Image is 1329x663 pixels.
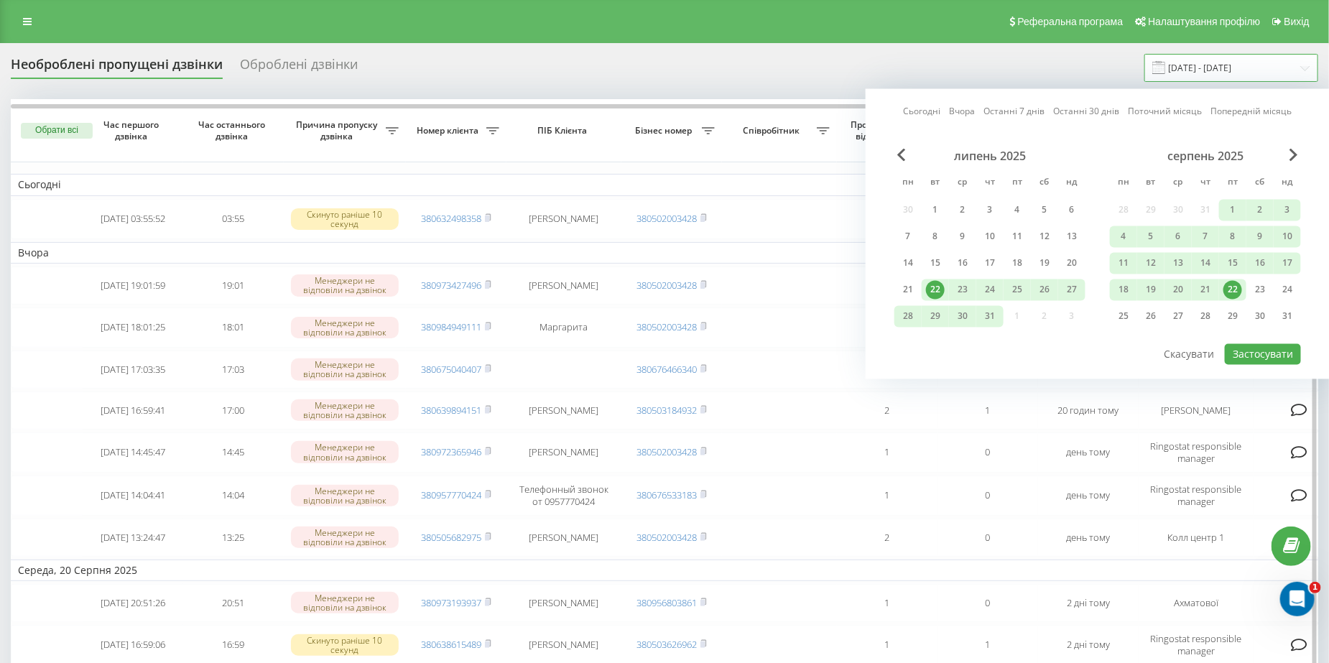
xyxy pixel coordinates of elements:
[1278,307,1297,326] div: 31
[1219,253,1246,274] div: пт 15 серп 2025 р.
[1062,254,1081,273] div: 20
[291,527,399,548] div: Менеджери не відповіли на дзвінок
[1210,104,1292,118] a: Попередній місяць
[421,531,481,544] a: 380505682975
[421,279,481,292] a: 380973427496
[976,200,1004,221] div: чт 3 лип 2025 р.
[837,519,937,557] td: 2
[1164,253,1192,274] div: ср 13 серп 2025 р.
[1139,519,1254,557] td: Колл центр 1
[1035,254,1054,273] div: 19
[1139,432,1254,473] td: Ringostat responsible manager
[506,391,621,430] td: [PERSON_NAME]
[1251,254,1269,273] div: 16
[1278,254,1297,273] div: 17
[1164,306,1192,328] div: ср 27 серп 2025 р.
[894,279,922,301] div: пн 21 лип 2025 р.
[1142,228,1160,246] div: 5
[1061,173,1083,195] abbr: неділя
[949,200,976,221] div: ср 2 лип 2025 р.
[636,320,697,333] a: 380502003428
[1169,281,1187,300] div: 20
[1274,306,1301,328] div: нд 31 серп 2025 р.
[903,104,940,118] a: Сьогодні
[1034,173,1055,195] abbr: субота
[983,104,1045,118] a: Останні 7 днів
[1139,476,1254,516] td: Ringostat responsible manager
[1004,226,1031,248] div: пт 11 лип 2025 р.
[421,404,481,417] a: 380639894151
[506,519,621,557] td: [PERSON_NAME]
[83,519,183,557] td: [DATE] 13:24:47
[83,391,183,430] td: [DATE] 16:59:41
[1164,279,1192,301] div: ср 20 серп 2025 р.
[421,363,481,376] a: 380675040407
[1192,306,1219,328] div: чт 28 серп 2025 р.
[1278,228,1297,246] div: 10
[953,307,972,326] div: 30
[949,279,976,301] div: ср 23 лип 2025 р.
[949,104,975,118] a: Вчора
[83,432,183,473] td: [DATE] 14:45:47
[1058,279,1085,301] div: нд 27 лип 2025 р.
[506,476,621,516] td: Телефонный звонок от 0957770424
[976,279,1004,301] div: чт 24 лип 2025 р.
[1008,201,1027,220] div: 4
[976,306,1004,328] div: чт 31 лип 2025 р.
[1192,226,1219,248] div: чт 7 серп 2025 р.
[976,253,1004,274] div: чт 17 лип 2025 р.
[183,519,284,557] td: 13:25
[183,351,284,389] td: 17:03
[949,306,976,328] div: ср 30 лип 2025 р.
[937,519,1038,557] td: 0
[949,253,976,274] div: ср 16 лип 2025 р.
[291,399,399,421] div: Менеджери не відповіли на дзвінок
[926,201,945,220] div: 1
[1310,582,1321,593] span: 1
[837,351,937,389] td: 1
[1114,254,1133,273] div: 11
[183,307,284,348] td: 18:01
[636,445,697,458] a: 380502003428
[1128,104,1202,118] a: Поточний місяць
[1142,254,1160,273] div: 12
[1114,228,1133,246] div: 4
[1137,306,1164,328] div: вт 26 серп 2025 р.
[291,119,386,142] span: Причина пропуску дзвінка
[1196,307,1215,326] div: 28
[421,212,481,225] a: 380632498358
[421,488,481,501] a: 380957770424
[922,279,949,301] div: вт 22 лип 2025 р.
[1110,149,1301,163] div: серпень 2025
[636,212,697,225] a: 380502003428
[1196,254,1215,273] div: 14
[83,199,183,239] td: [DATE] 03:55:52
[922,226,949,248] div: вт 8 лип 2025 р.
[1031,226,1058,248] div: сб 12 лип 2025 р.
[1192,253,1219,274] div: чт 14 серп 2025 р.
[506,199,621,239] td: [PERSON_NAME]
[1038,432,1139,473] td: день тому
[1246,226,1274,248] div: сб 9 серп 2025 р.
[1246,306,1274,328] div: сб 30 серп 2025 р.
[1225,344,1301,365] button: Застосувати
[844,119,917,142] span: Пропущених від клієнта
[1142,281,1160,300] div: 19
[922,253,949,274] div: вт 15 лип 2025 р.
[1004,253,1031,274] div: пт 18 лип 2025 р.
[837,391,937,430] td: 2
[1223,201,1242,220] div: 1
[1058,226,1085,248] div: нд 13 лип 2025 р.
[421,596,481,609] a: 380973193937
[1038,391,1139,430] td: 20 годин тому
[894,226,922,248] div: пн 7 лип 2025 р.
[1006,173,1028,195] abbr: п’ятниця
[1246,253,1274,274] div: сб 16 серп 2025 р.
[1223,307,1242,326] div: 29
[183,476,284,516] td: 14:04
[1110,306,1137,328] div: пн 25 серп 2025 р.
[953,281,972,300] div: 23
[636,404,697,417] a: 380503184932
[1195,173,1216,195] abbr: четвер
[1139,391,1254,430] td: [PERSON_NAME]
